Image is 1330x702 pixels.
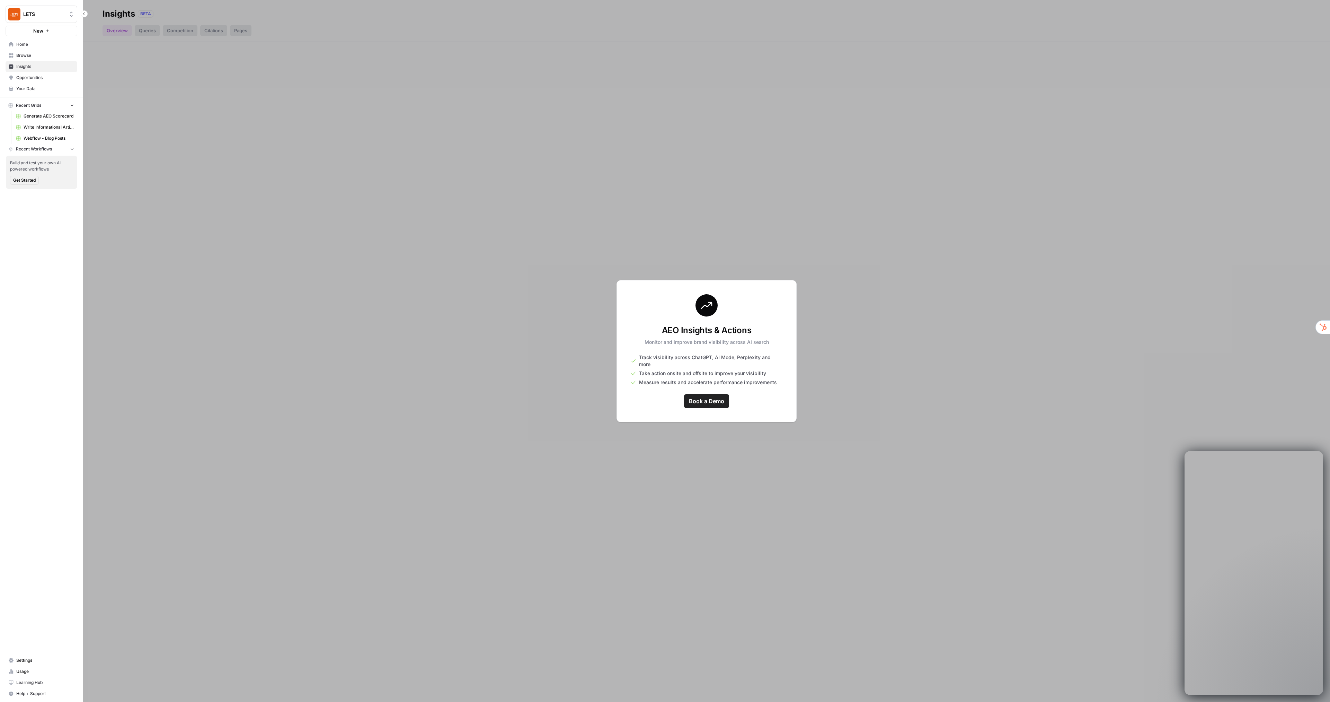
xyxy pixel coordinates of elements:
[645,325,769,336] h3: AEO Insights & Actions
[6,688,77,699] button: Help + Support
[639,354,782,368] span: Track visibility across ChatGPT, AI Mode, Perplexity and more
[6,83,77,94] a: Your Data
[6,39,77,50] a: Home
[6,100,77,111] button: Recent Grids
[6,144,77,154] button: Recent Workflows
[16,668,74,675] span: Usage
[684,394,729,408] a: Book a Demo
[689,397,724,405] span: Book a Demo
[6,50,77,61] a: Browse
[6,26,77,36] button: New
[6,655,77,666] a: Settings
[16,75,74,81] span: Opportunities
[13,111,77,122] a: Generate AEO Scorecard
[33,27,43,34] span: New
[6,677,77,688] a: Learning Hub
[13,177,36,183] span: Get Started
[16,691,74,697] span: Help + Support
[1185,451,1323,695] iframe: Intercom live chat
[16,86,74,92] span: Your Data
[23,11,65,18] span: LETS
[16,52,74,59] span: Browse
[639,370,766,377] span: Take action onsite and offsite to improve your visibility
[6,72,77,83] a: Opportunities
[6,61,77,72] a: Insights
[16,63,74,70] span: Insights
[639,379,777,386] span: Measure results and accelerate performance improvements
[16,146,52,152] span: Recent Workflows
[24,113,74,119] span: Generate AEO Scorecard
[16,679,74,686] span: Learning Hub
[16,102,41,109] span: Recent Grids
[16,41,74,47] span: Home
[6,666,77,677] a: Usage
[13,133,77,144] a: Webflow - Blog Posts
[16,657,74,664] span: Settings
[10,176,39,185] button: Get Started
[24,135,74,141] span: Webflow - Blog Posts
[13,122,77,133] a: Write Informational Article
[645,339,769,346] p: Monitor and improve brand visibility across AI search
[8,8,20,20] img: LETS Logo
[6,6,77,23] button: Workspace: LETS
[24,124,74,130] span: Write Informational Article
[10,160,73,172] span: Build and test your own AI powered workflows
